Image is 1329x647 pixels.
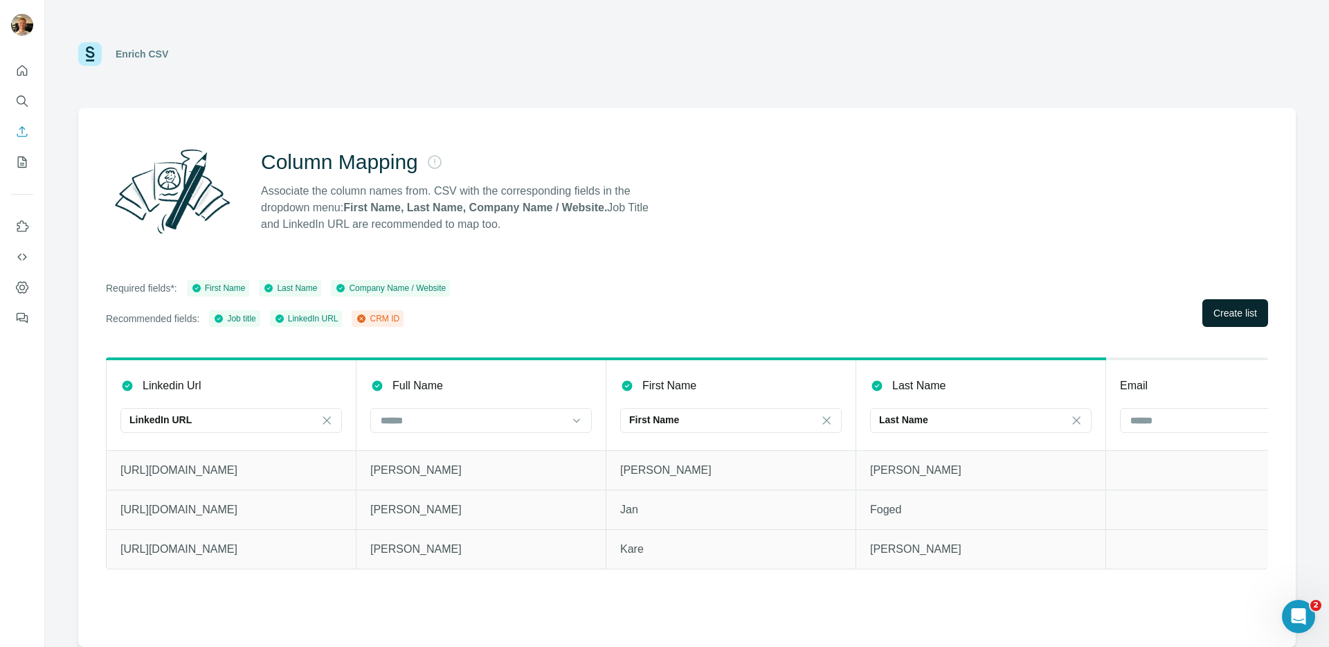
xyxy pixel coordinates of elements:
[143,378,201,394] p: Linkedin Url
[11,58,33,83] button: Quick start
[106,312,199,326] p: Recommended fields:
[370,502,592,518] p: [PERSON_NAME]
[1310,600,1321,611] span: 2
[274,312,338,325] div: LinkedIn URL
[620,541,842,558] p: Kare
[620,502,842,518] p: Jan
[106,281,177,295] p: Required fields*:
[870,462,1092,479] p: [PERSON_NAME]
[356,312,399,325] div: CRM ID
[343,202,607,213] strong: First Name, Last Name, Company Name / Website.
[120,541,342,558] p: [URL][DOMAIN_NAME]
[129,413,192,427] p: LinkedIn URL
[261,183,661,233] p: Associate the column names from. CSV with the corresponding fields in the dropdown menu: Job Titl...
[106,141,239,241] img: Surfe Illustration - Column Mapping
[629,413,679,427] p: First Name
[78,42,102,66] img: Surfe Logo
[1213,306,1257,320] span: Create list
[120,502,342,518] p: [URL][DOMAIN_NAME]
[892,378,946,394] p: Last Name
[1202,299,1268,327] button: Create list
[116,47,168,61] div: Enrich CSV
[370,462,592,479] p: [PERSON_NAME]
[870,502,1092,518] p: Foged
[11,305,33,330] button: Feedback
[120,462,342,479] p: [URL][DOMAIN_NAME]
[261,150,418,175] h2: Column Mapping
[642,378,696,394] p: First Name
[870,541,1092,558] p: [PERSON_NAME]
[213,312,255,325] div: Job title
[392,378,443,394] p: Full Name
[11,89,33,114] button: Search
[370,541,592,558] p: [PERSON_NAME]
[11,150,33,175] button: My lists
[11,119,33,144] button: Enrich CSV
[263,282,317,294] div: Last Name
[11,14,33,36] img: Avatar
[191,282,246,294] div: First Name
[1120,378,1148,394] p: Email
[11,214,33,239] button: Use Surfe on LinkedIn
[11,245,33,269] button: Use Surfe API
[11,275,33,300] button: Dashboard
[879,413,928,427] p: Last Name
[335,282,446,294] div: Company Name / Website
[1282,600,1315,633] iframe: Intercom live chat
[620,462,842,479] p: [PERSON_NAME]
